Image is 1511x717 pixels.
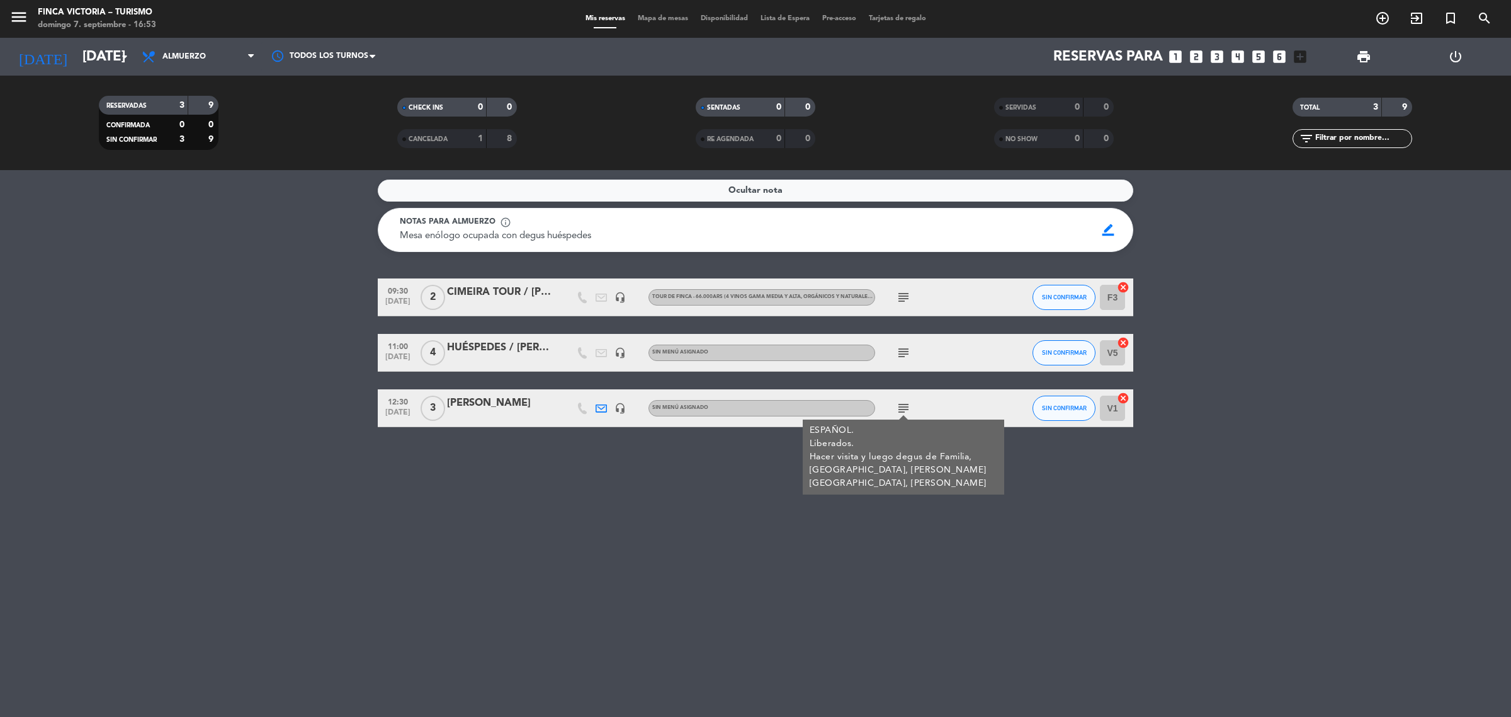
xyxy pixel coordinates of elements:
button: menu [9,8,28,31]
span: Sin menú asignado [652,405,708,410]
i: [DATE] [9,43,76,71]
span: [DATE] [382,297,414,312]
span: 12:30 [382,394,414,408]
i: looks_5 [1250,49,1267,65]
i: cancel [1117,392,1129,404]
span: Reservas para [1053,49,1163,65]
i: add_box [1292,49,1308,65]
div: ESPAÑOL. Liberados. Hacer visita y luego degus de Familia, [GEOGRAPHIC_DATA], [PERSON_NAME][GEOGR... [810,424,998,490]
span: Sin menú asignado [652,350,708,355]
div: HUÉSPEDES / [PERSON_NAME] y [PERSON_NAME] (Bonvivir) [447,340,554,356]
span: [DATE] [382,408,414,423]
span: CONFIRMADA [106,122,150,129]
div: [PERSON_NAME] [447,395,554,411]
span: 3 [421,396,445,421]
span: RESERVADAS [106,103,147,109]
strong: 0 [1075,134,1080,143]
button: SIN CONFIRMAR [1033,396,1095,421]
i: looks_3 [1209,49,1225,65]
strong: 9 [208,101,216,110]
span: info_outline [500,217,511,228]
span: SIN CONFIRMAR [1042,404,1087,411]
strong: 0 [179,120,184,129]
span: [DATE] [382,353,414,367]
strong: 0 [1104,134,1111,143]
strong: 0 [478,103,483,112]
span: CHECK INS [409,105,443,111]
span: NO SHOW [1005,136,1038,142]
i: headset_mic [614,347,626,358]
i: subject [896,401,911,416]
i: exit_to_app [1409,11,1424,26]
div: LOG OUT [1410,38,1502,76]
i: subject [896,345,911,360]
span: Notas para almuerzo [400,216,495,229]
span: Mesa enólogo ocupada con degus huéspedes [400,231,591,241]
strong: 3 [179,101,184,110]
i: headset_mic [614,292,626,303]
strong: 0 [776,134,781,143]
i: looks_two [1188,49,1204,65]
span: 2 [421,285,445,310]
span: SERVIDAS [1005,105,1036,111]
span: Mapa de mesas [631,15,694,22]
span: Tarjetas de regalo [863,15,932,22]
strong: 3 [1373,103,1378,112]
strong: 8 [507,134,514,143]
i: arrow_drop_down [117,49,132,64]
div: FINCA VICTORIA – TURISMO [38,6,156,19]
strong: 1 [478,134,483,143]
strong: 0 [805,103,813,112]
i: looks_4 [1230,49,1246,65]
strong: 3 [179,135,184,144]
strong: 0 [507,103,514,112]
strong: 9 [208,135,216,144]
strong: 0 [208,120,216,129]
input: Filtrar por nombre... [1314,132,1412,146]
strong: 0 [776,103,781,112]
strong: 0 [1075,103,1080,112]
span: Almuerzo [162,52,206,61]
strong: 9 [1402,103,1410,112]
span: print [1356,49,1371,64]
span: RE AGENDADA [707,136,754,142]
strong: 0 [805,134,813,143]
i: cancel [1117,281,1129,294]
span: CANCELADA [409,136,448,142]
span: SIN CONFIRMAR [1042,349,1087,356]
span: TOUR DE FINCA - 66.000ARS (4 vinos gama media y alta, orgánicos y naturales sin madera) [652,294,937,299]
button: SIN CONFIRMAR [1033,285,1095,310]
span: Lista de Espera [754,15,816,22]
i: turned_in_not [1443,11,1458,26]
i: looks_6 [1271,49,1287,65]
i: menu [9,8,28,26]
div: domingo 7. septiembre - 16:53 [38,19,156,32]
span: SIN CONFIRMAR [1042,294,1087,301]
strong: 0 [1104,103,1111,112]
span: 09:30 [382,283,414,297]
span: SENTADAS [707,105,740,111]
span: TOTAL [1300,105,1320,111]
span: Pre-acceso [816,15,863,22]
span: Mis reservas [579,15,631,22]
span: 11:00 [382,338,414,353]
i: add_circle_outline [1375,11,1390,26]
i: filter_list [1299,131,1314,146]
i: looks_one [1167,49,1184,65]
i: search [1477,11,1492,26]
i: subject [896,290,911,305]
span: SIN CONFIRMAR [106,137,157,143]
i: power_settings_new [1448,49,1463,64]
button: SIN CONFIRMAR [1033,340,1095,365]
span: Disponibilidad [694,15,754,22]
span: Ocultar nota [728,183,783,198]
div: CIMEIRA TOUR / [PERSON_NAME] [447,284,554,301]
span: border_color [1096,218,1121,242]
i: cancel [1117,336,1129,349]
span: 4 [421,340,445,365]
i: headset_mic [614,403,626,414]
